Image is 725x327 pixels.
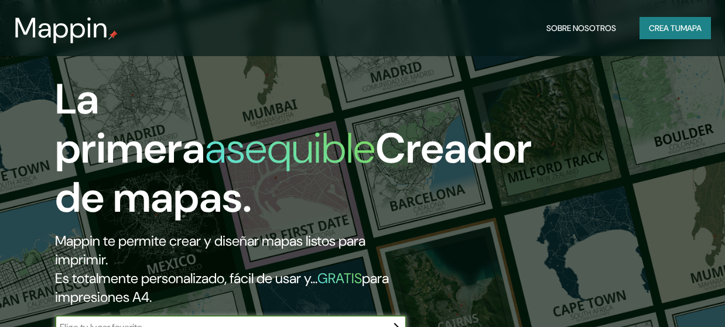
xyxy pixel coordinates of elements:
[108,30,118,40] img: pin de mapeo
[14,9,108,46] font: Mappin
[542,17,621,39] button: Sobre nosotros
[55,121,532,225] font: Creador de mapas.
[205,121,375,175] font: asequible
[680,23,702,33] font: mapa
[649,23,680,33] font: Crea tu
[55,269,389,306] font: para impresiones A4.
[546,23,616,33] font: Sobre nosotros
[639,17,711,39] button: Crea tumapa
[317,269,362,287] font: GRATIS
[55,232,365,269] font: Mappin te permite crear y diseñar mapas listos para imprimir.
[55,269,317,287] font: Es totalmente personalizado, fácil de usar y...
[55,72,205,175] font: La primera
